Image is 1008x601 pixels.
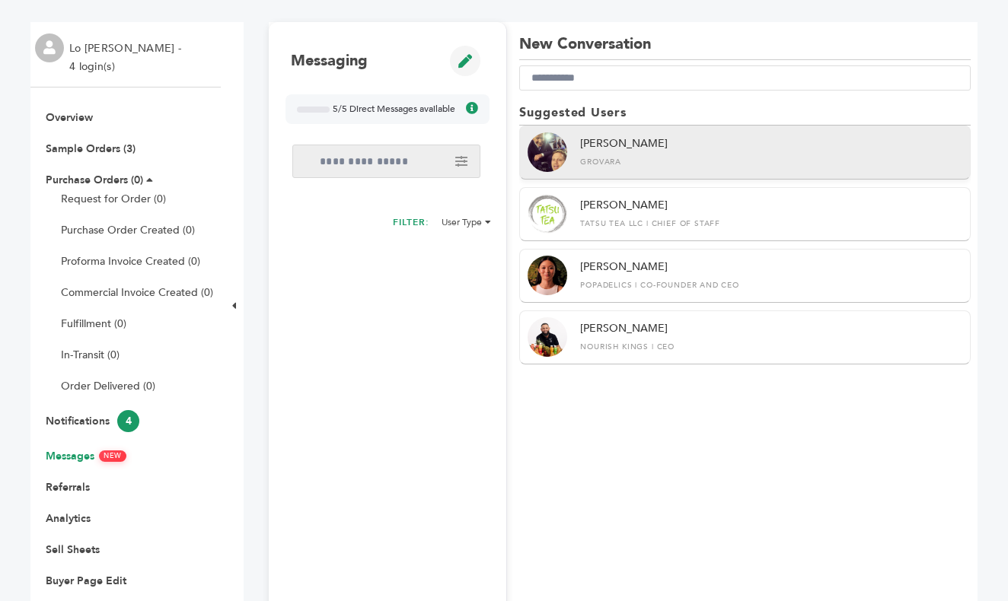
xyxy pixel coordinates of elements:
[61,254,200,269] a: Proforma Invoice Created (0)
[519,34,971,60] h1: New Conversation
[580,259,962,291] div: [PERSON_NAME]
[46,449,126,463] a: MessagesNEW
[46,414,139,428] a: Notifications4
[46,142,136,156] a: Sample Orders (3)
[69,40,185,76] li: Lo [PERSON_NAME] - 4 login(s)
[35,33,64,62] img: profile.png
[61,348,120,362] a: In-Transit (0)
[117,410,139,432] span: 4
[61,223,195,237] a: Purchase Order Created (0)
[46,511,91,526] a: Analytics
[292,145,480,178] input: Search messages
[580,342,962,352] div: Nourish Kings | CEO
[99,450,126,462] span: NEW
[393,216,429,233] h2: FILTER:
[61,192,166,206] a: Request for Order (0)
[291,51,368,71] h1: Messaging
[46,542,100,557] a: Sell Sheets
[580,136,962,167] div: [PERSON_NAME]
[519,105,971,125] h2: Suggested Users
[46,574,126,588] a: Buyer Page Edit
[580,218,962,229] div: Tatsu Tea LLC | Chief of Staff
[61,379,155,393] a: Order Delivered (0)
[46,110,93,125] a: Overview
[580,321,962,352] div: [PERSON_NAME]
[61,285,213,300] a: Commercial Invoice Created (0)
[46,480,90,494] a: Referrals
[580,198,962,229] div: [PERSON_NAME]
[580,280,962,291] div: Popadelics | Co-Founder and CEO
[46,173,143,187] a: Purchase Orders (0)
[333,103,455,116] span: 5/5 Direct Messages available
[61,316,126,331] a: Fulfillment (0)
[580,157,962,167] div: Grovara
[442,216,491,228] li: User Type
